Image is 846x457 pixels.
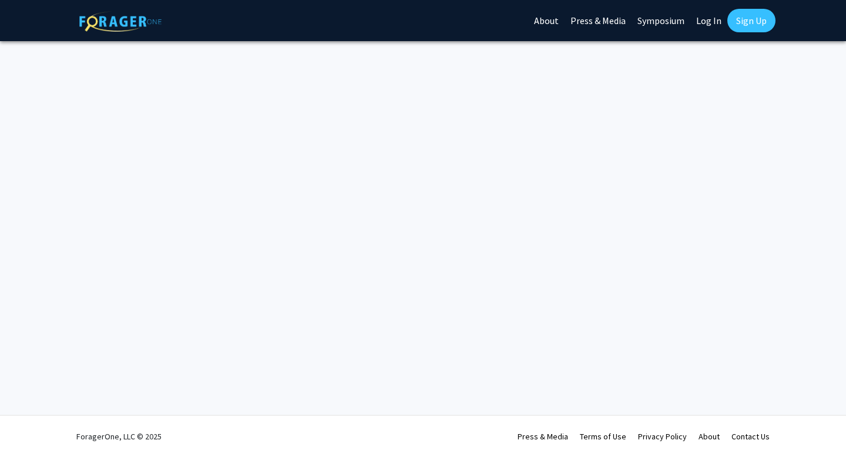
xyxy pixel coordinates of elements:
a: Privacy Policy [638,431,687,442]
a: Contact Us [731,431,770,442]
a: Terms of Use [580,431,626,442]
div: ForagerOne, LLC © 2025 [76,416,162,457]
a: About [699,431,720,442]
img: ForagerOne Logo [79,11,162,32]
a: Press & Media [518,431,568,442]
a: Sign Up [727,9,775,32]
